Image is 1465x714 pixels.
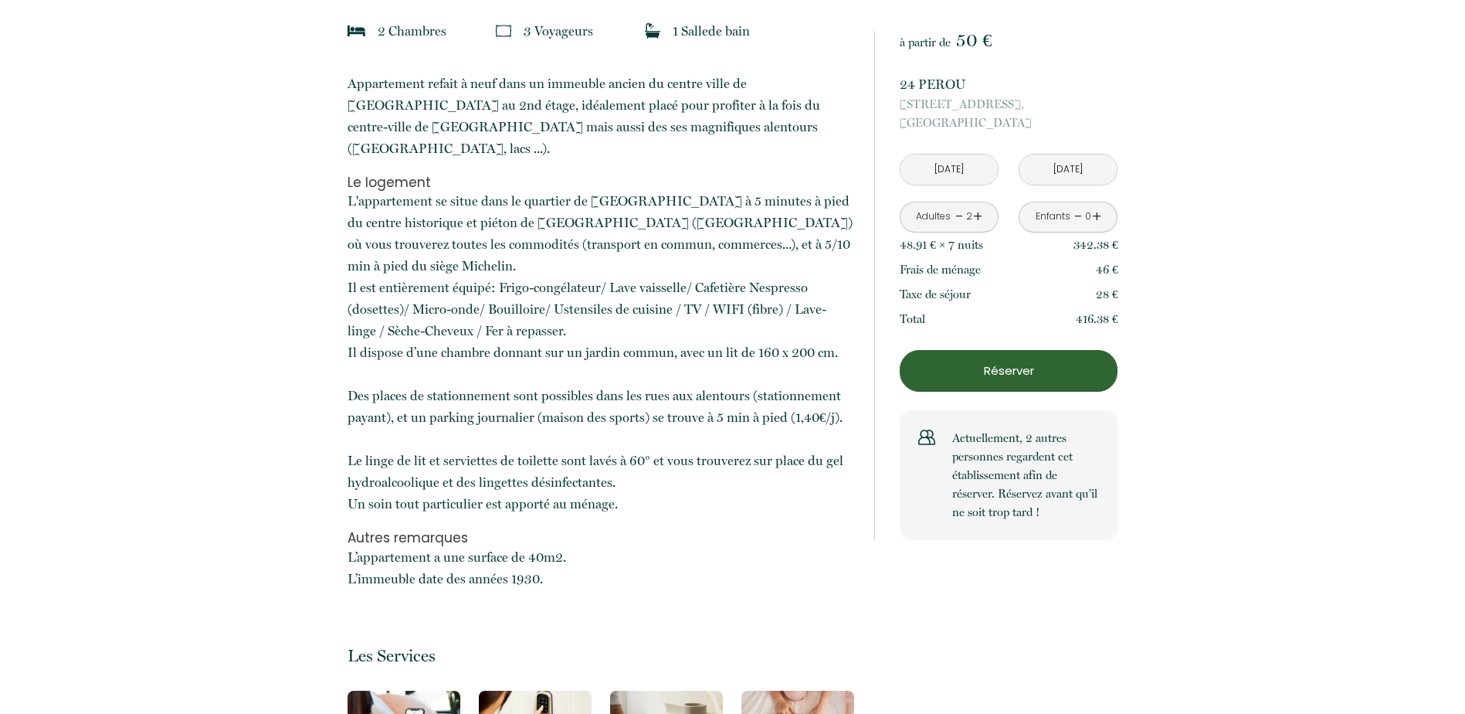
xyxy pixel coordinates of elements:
[900,350,1117,392] button: Réserver
[378,20,446,42] p: 2 Chambre
[956,29,992,51] span: 50 €
[496,23,511,39] img: guests
[348,175,854,190] h2: Le logement
[673,20,750,42] p: 1 Salle de bain
[1096,260,1118,279] p: 46 €
[900,73,1117,95] p: 24 PEROU
[348,546,854,590] p: ​
[900,236,983,254] p: 48.91 € × 7 nuit
[973,205,982,229] a: +
[1096,285,1118,304] p: 28 €
[348,76,820,156] span: Appartement refait à neuf dans un immeuble ancien du centre ville de [GEOGRAPHIC_DATA] au 2nd éta...
[588,23,593,39] span: s
[348,549,566,586] span: L’appartement a une surface de 40m2. L’immeuble date des années 1930.
[1076,310,1118,328] p: 416.38 €
[1073,236,1118,254] p: 342.38 €
[524,20,593,42] p: 3 Voyageur
[348,193,853,512] span: L'appartement se situe dans le quartier de [GEOGRAPHIC_DATA] à 5 minutes à pied du centre histori...
[1074,205,1083,229] a: -
[900,95,1117,114] span: [STREET_ADDRESS],
[918,429,935,446] img: users
[1019,155,1117,185] input: Départ
[900,310,925,328] p: Total
[441,23,446,39] span: s
[348,645,854,666] p: Les Services
[955,205,964,229] a: -
[952,429,1099,522] p: Actuellement, 2 autres personnes regardent cet établissement afin de réserver. Réservez avant qu’...
[348,530,854,546] h2: Autres remarques
[900,36,951,49] span: à partir de
[1084,209,1092,224] div: 0
[905,362,1112,380] p: Réserver
[965,209,973,224] div: 2
[1092,205,1101,229] a: +
[900,285,971,304] p: Taxe de séjour
[1036,209,1070,224] div: Enfants
[916,209,951,224] div: Adultes
[900,95,1117,132] p: [GEOGRAPHIC_DATA]
[900,260,981,279] p: Frais de ménage
[978,238,983,252] span: s
[900,155,998,185] input: Arrivée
